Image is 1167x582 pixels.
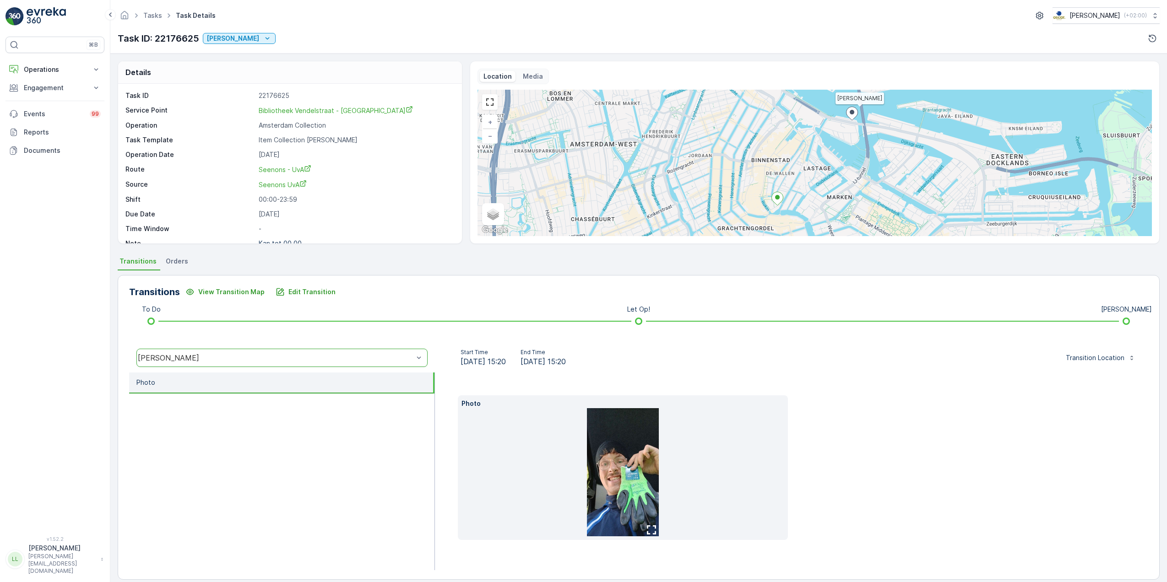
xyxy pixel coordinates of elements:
span: [DATE] 15:20 [521,356,566,367]
p: [PERSON_NAME] [28,544,96,553]
p: Note [125,239,255,257]
a: Zoom In [483,115,497,129]
img: basis-logo_rgb2x.png [1053,11,1066,21]
button: Transition Location [1060,350,1141,365]
p: Reports [24,128,101,137]
button: Geen Afval [203,33,276,44]
a: Layers [483,204,503,224]
p: Location [483,72,512,81]
p: Route [125,165,255,174]
a: Reports [5,123,104,141]
span: Orders [166,257,188,266]
p: [PERSON_NAME][EMAIL_ADDRESS][DOMAIN_NAME] [28,553,96,575]
button: [PERSON_NAME](+02:00) [1053,7,1160,24]
span: Task Details [174,11,217,20]
span: − [488,132,493,140]
p: [DATE] [259,210,453,219]
p: Task ID [125,91,255,100]
p: Transition Location [1066,353,1124,362]
span: Bibliotheek Vendelstraat - [GEOGRAPHIC_DATA] [259,107,413,114]
span: Seenons - UvA [259,166,311,173]
p: Time Window [125,224,255,233]
a: Bibliotheek Vendelstraat - UvA [259,106,453,115]
a: Homepage [119,14,130,22]
span: [DATE] 15:20 [461,356,506,367]
p: Shift [125,195,255,204]
p: 00:00-23:59 [259,195,453,204]
a: Seenons - UvA [259,165,453,174]
p: Task Template [125,135,255,145]
p: Details [125,67,151,78]
p: Photo [136,378,155,387]
p: End Time [521,349,566,356]
p: [PERSON_NAME] [206,34,259,43]
p: 22176625 [259,91,453,100]
p: Task ID: 22176625 [118,32,199,45]
button: View Transition Map [180,285,270,299]
p: Media [523,72,543,81]
img: 8a3a95ff6df44ad4b13c06b32ffc3627.jpg [587,408,659,536]
p: Service Point [125,106,255,115]
p: [PERSON_NAME] [1101,305,1152,314]
button: Engagement [5,79,104,97]
p: Documents [24,146,101,155]
p: Amsterdam Collection [259,121,453,130]
a: Documents [5,141,104,160]
p: ( +02:00 ) [1124,12,1147,19]
a: Events99 [5,105,104,123]
p: Edit Transition [288,287,336,296]
p: 99 [92,110,99,118]
p: View Transition Map [198,287,265,296]
p: [DATE] [259,150,453,159]
p: Start Time [461,349,506,356]
p: - [259,224,453,233]
div: LL [8,552,22,566]
p: To Do [142,305,161,314]
img: logo_light-DOdMpM7g.png [27,7,66,26]
p: ⌘B [89,41,98,48]
span: + [488,118,492,126]
span: v 1.52.2 [5,536,104,542]
a: Tasks [143,11,162,19]
p: Item Collection [PERSON_NAME] [259,135,453,145]
p: Operation Date [125,150,255,159]
p: Let Op! [627,305,650,314]
div: [PERSON_NAME] [138,354,413,362]
p: Transitions [129,285,180,299]
p: Operations [24,65,86,74]
img: logo [5,7,24,26]
p: Photo [461,399,784,408]
p: Kan tot 00.00. Op de intercom... [259,239,312,256]
img: Google [480,224,510,236]
button: LL[PERSON_NAME][PERSON_NAME][EMAIL_ADDRESS][DOMAIN_NAME] [5,544,104,575]
a: Zoom Out [483,129,497,143]
p: Operation [125,121,255,130]
a: Seenons UvA [259,180,453,189]
p: Due Date [125,210,255,219]
button: Operations [5,60,104,79]
a: View Fullscreen [483,95,497,109]
a: Open this area in Google Maps (opens a new window) [480,224,510,236]
p: Source [125,180,255,189]
p: Engagement [24,83,86,92]
p: Events [24,109,84,119]
button: Edit Transition [270,285,341,299]
p: [PERSON_NAME] [1069,11,1120,20]
span: Seenons UvA [259,181,307,189]
span: Transitions [119,257,157,266]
